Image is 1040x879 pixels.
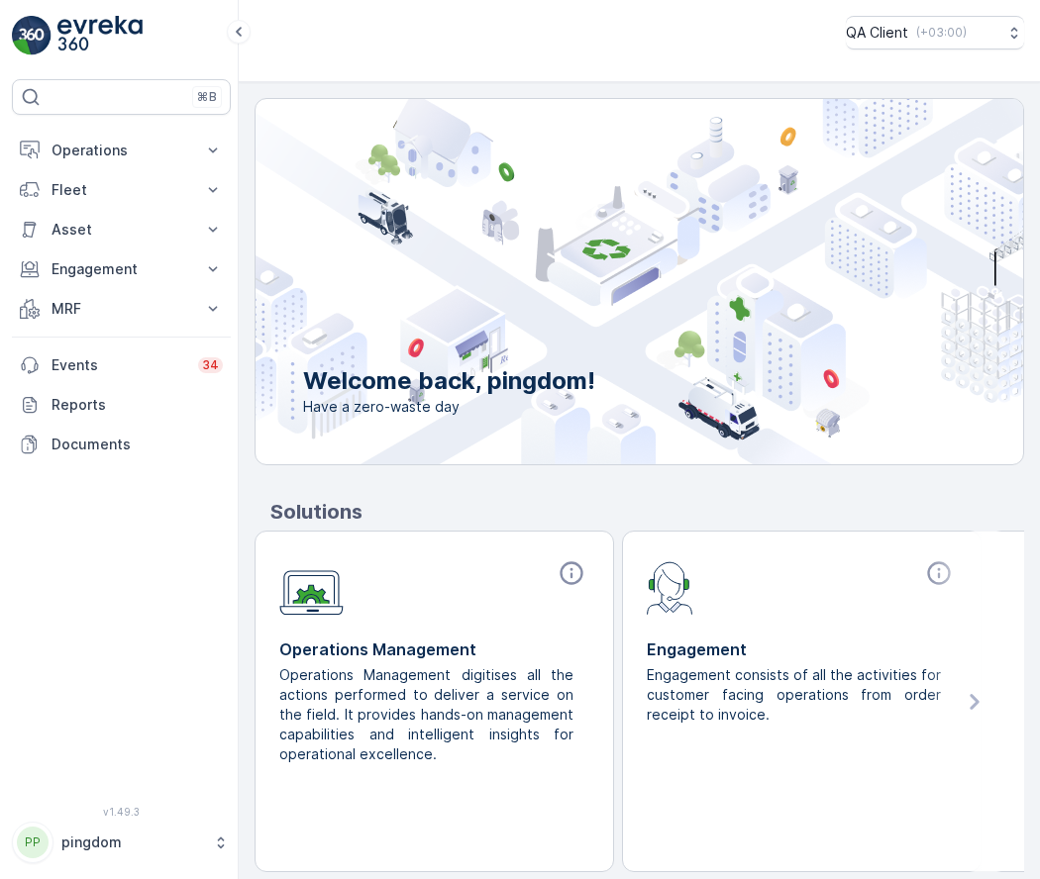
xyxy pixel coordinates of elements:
[846,23,908,43] p: QA Client
[52,259,191,279] p: Engagement
[52,435,223,454] p: Documents
[916,25,967,41] p: ( +03:00 )
[12,425,231,464] a: Documents
[12,289,231,329] button: MRF
[303,365,595,397] p: Welcome back, pingdom!
[279,637,589,661] p: Operations Management
[12,385,231,425] a: Reports
[279,665,573,764] p: Operations Management digitises all the actions performed to deliver a service on the field. It p...
[61,832,203,852] p: pingdom
[12,822,231,863] button: PPpingdom
[52,141,191,160] p: Operations
[647,559,693,615] img: module-icon
[12,131,231,170] button: Operations
[52,220,191,240] p: Asset
[52,180,191,200] p: Fleet
[12,16,52,55] img: logo
[846,16,1024,49] button: QA Client(+03:00)
[647,665,941,725] p: Engagement consists of all the activities for customer facing operations from order receipt to in...
[197,89,217,105] p: ⌘B
[52,355,186,375] p: Events
[17,827,49,858] div: PP
[166,99,1023,464] img: city illustration
[12,806,231,818] span: v 1.49.3
[12,170,231,210] button: Fleet
[12,249,231,289] button: Engagement
[52,299,191,319] p: MRF
[57,16,143,55] img: logo_light-DOdMpM7g.png
[647,637,957,661] p: Engagement
[202,357,219,373] p: 34
[279,559,344,616] img: module-icon
[12,210,231,249] button: Asset
[270,497,1024,527] p: Solutions
[12,345,231,385] a: Events34
[303,397,595,417] span: Have a zero-waste day
[52,395,223,415] p: Reports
